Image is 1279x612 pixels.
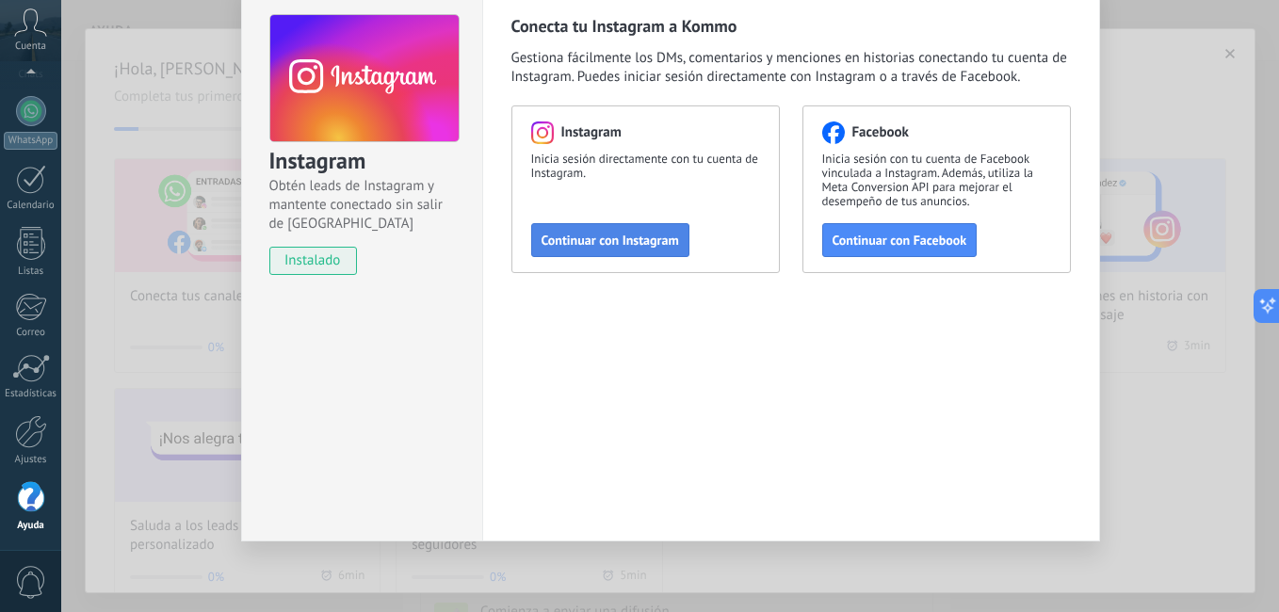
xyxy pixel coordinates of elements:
[531,152,760,180] span: Inicia sesión directamente con tu cuenta de Instagram.
[269,146,458,177] h3: Instagram
[4,454,58,466] div: Ajustes
[4,388,58,400] div: Estadísticas
[822,223,978,257] button: Continuar con Facebook
[511,49,1071,87] span: Gestiona fácilmente los DMs, comentarios y menciones en historias conectando tu cuenta de Instagr...
[852,123,909,142] span: Facebook
[4,327,58,339] div: Correo
[822,152,1051,208] span: Inicia sesión con tu cuenta de Facebook vinculada a Instagram. Además, utiliza la Meta Conversion...
[4,266,58,278] div: Listas
[4,132,57,150] div: WhatsApp
[531,223,689,257] button: Continuar con Instagram
[561,123,622,142] span: Instagram
[15,40,46,53] span: Cuenta
[4,520,58,532] div: Ayuda
[270,247,356,275] span: instalado
[4,200,58,212] div: Calendario
[833,234,967,247] span: Continuar con Facebook
[269,177,458,234] span: Obtén leads de Instagram y mantente conectado sin salir de [GEOGRAPHIC_DATA]
[511,15,737,38] span: Conecta tu Instagram a Kommo
[542,234,679,247] span: Continuar con Instagram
